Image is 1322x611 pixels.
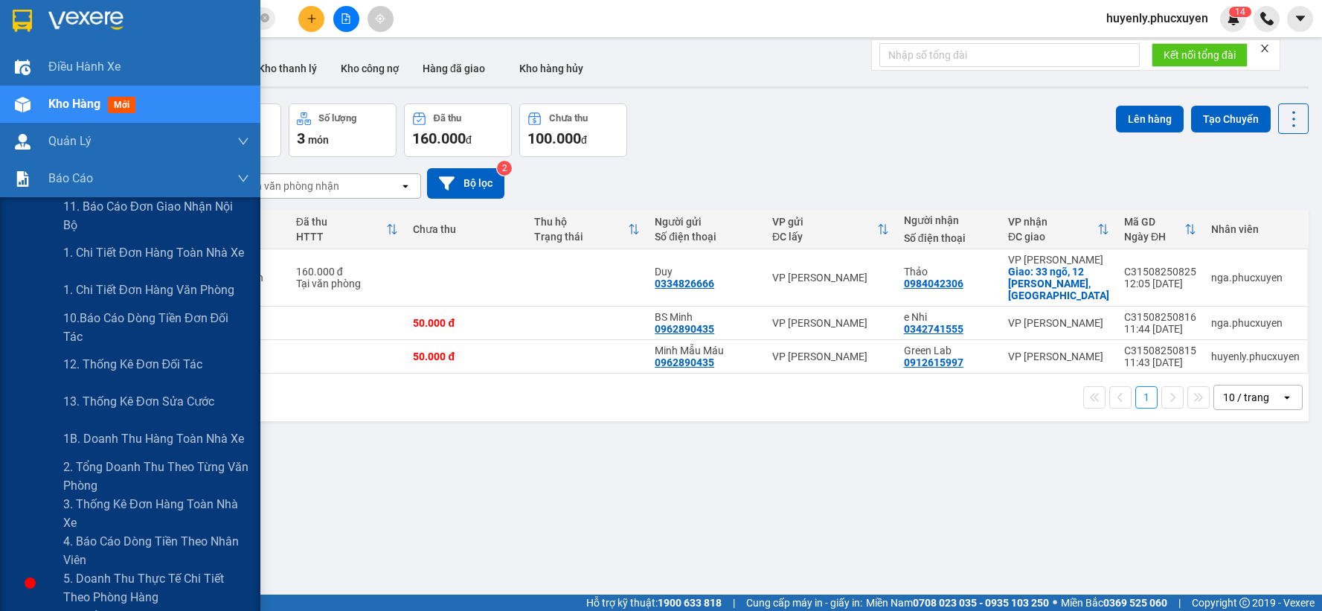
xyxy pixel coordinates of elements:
[318,113,356,124] div: Số lượng
[1235,7,1240,17] span: 1
[434,113,461,124] div: Đã thu
[765,210,896,249] th: Toggle SortBy
[733,595,735,611] span: |
[1281,391,1293,403] svg: open
[581,134,587,146] span: đ
[904,266,993,278] div: Thảo
[308,134,329,146] span: món
[904,278,963,289] div: 0984042306
[1116,106,1184,132] button: Lên hàng
[534,231,628,243] div: Trạng thái
[296,216,387,228] div: Đã thu
[63,569,249,607] span: 5. Doanh thu thực tế chi tiết theo phòng hàng
[412,129,466,147] span: 160.000
[1053,600,1057,606] span: ⚪️
[15,97,31,112] img: warehouse-icon
[866,595,1049,611] span: Miền Nam
[1135,386,1158,409] button: 1
[655,278,714,289] div: 0334826666
[527,129,581,147] span: 100.000
[1103,597,1167,609] strong: 0369 525 060
[237,179,339,193] div: Chọn văn phòng nhận
[297,129,305,147] span: 3
[655,356,714,368] div: 0962890435
[772,231,877,243] div: ĐC lấy
[772,216,877,228] div: VP gửi
[237,135,249,147] span: down
[655,323,714,335] div: 0962890435
[63,281,234,299] span: 1. Chi tiết đơn hàng văn phòng
[1008,254,1109,266] div: VP [PERSON_NAME]
[1001,210,1117,249] th: Toggle SortBy
[237,173,249,185] span: down
[413,351,519,362] div: 50.000 đ
[427,168,504,199] button: Bộ lọc
[63,392,214,411] span: 13. Thống kê đơn sửa cước
[904,232,993,244] div: Số điện thoại
[519,103,627,157] button: Chưa thu100.000đ
[1239,598,1250,608] span: copyright
[48,97,100,111] span: Kho hàng
[904,214,993,226] div: Người nhận
[63,309,249,346] span: 10.Báo cáo dòng tiền đơn đối tác
[1227,12,1240,25] img: icon-new-feature
[260,13,269,22] span: close-circle
[1223,390,1269,405] div: 10 / trang
[260,12,269,26] span: close-circle
[1124,216,1184,228] div: Mã GD
[411,51,497,86] button: Hàng đã giao
[1008,317,1109,329] div: VP [PERSON_NAME]
[48,132,92,150] span: Quản Lý
[586,595,722,611] span: Hỗ trợ kỹ thuật:
[404,103,512,157] button: Đã thu160.000đ
[1211,317,1300,329] div: nga.phucxuyen
[772,351,889,362] div: VP [PERSON_NAME]
[1294,12,1307,25] span: caret-down
[13,10,32,32] img: logo-vxr
[289,103,397,157] button: Số lượng3món
[1124,311,1196,323] div: C31508250816
[904,356,963,368] div: 0912615997
[296,278,399,289] div: Tại văn phòng
[15,134,31,150] img: warehouse-icon
[655,266,757,278] div: Duy
[1124,231,1184,243] div: Ngày ĐH
[63,495,249,532] span: 3. Thống kê đơn hàng toàn nhà xe
[1211,223,1300,235] div: Nhân viên
[1124,278,1196,289] div: 12:05 [DATE]
[466,134,472,146] span: đ
[549,113,588,124] div: Chưa thu
[63,355,202,374] span: 12. Thống kê đơn đối tác
[329,51,411,86] button: Kho công nợ
[1094,9,1220,28] span: huyenly.phucxuyen
[333,6,359,32] button: file-add
[1287,6,1313,32] button: caret-down
[1117,210,1204,249] th: Toggle SortBy
[413,223,519,235] div: Chưa thu
[1152,43,1248,67] button: Kết nối tổng đài
[1260,43,1270,54] span: close
[655,311,757,323] div: BS Minh
[534,216,628,228] div: Thu hộ
[1178,595,1181,611] span: |
[15,171,31,187] img: solution-icon
[63,429,244,448] span: 1B. Doanh thu hàng toàn nhà xe
[1124,323,1196,335] div: 11:44 [DATE]
[879,43,1140,67] input: Nhập số tổng đài
[1124,356,1196,368] div: 11:43 [DATE]
[1008,231,1097,243] div: ĐC giao
[1191,106,1271,132] button: Tạo Chuyến
[1229,7,1251,17] sup: 14
[400,180,411,192] svg: open
[341,13,351,24] span: file-add
[655,231,757,243] div: Số điện thoại
[1211,351,1300,362] div: huyenly.phucxuyen
[1260,12,1274,25] img: phone-icon
[655,216,757,228] div: Người gửi
[63,243,244,262] span: 1. Chi tiết đơn hàng toàn nhà xe
[375,13,385,24] span: aim
[63,197,249,234] span: 11. Báo cáo đơn giao nhận nội bộ
[63,458,249,495] span: 2. Tổng doanh thu theo từng văn phòng
[246,51,329,86] button: Kho thanh lý
[1240,7,1245,17] span: 4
